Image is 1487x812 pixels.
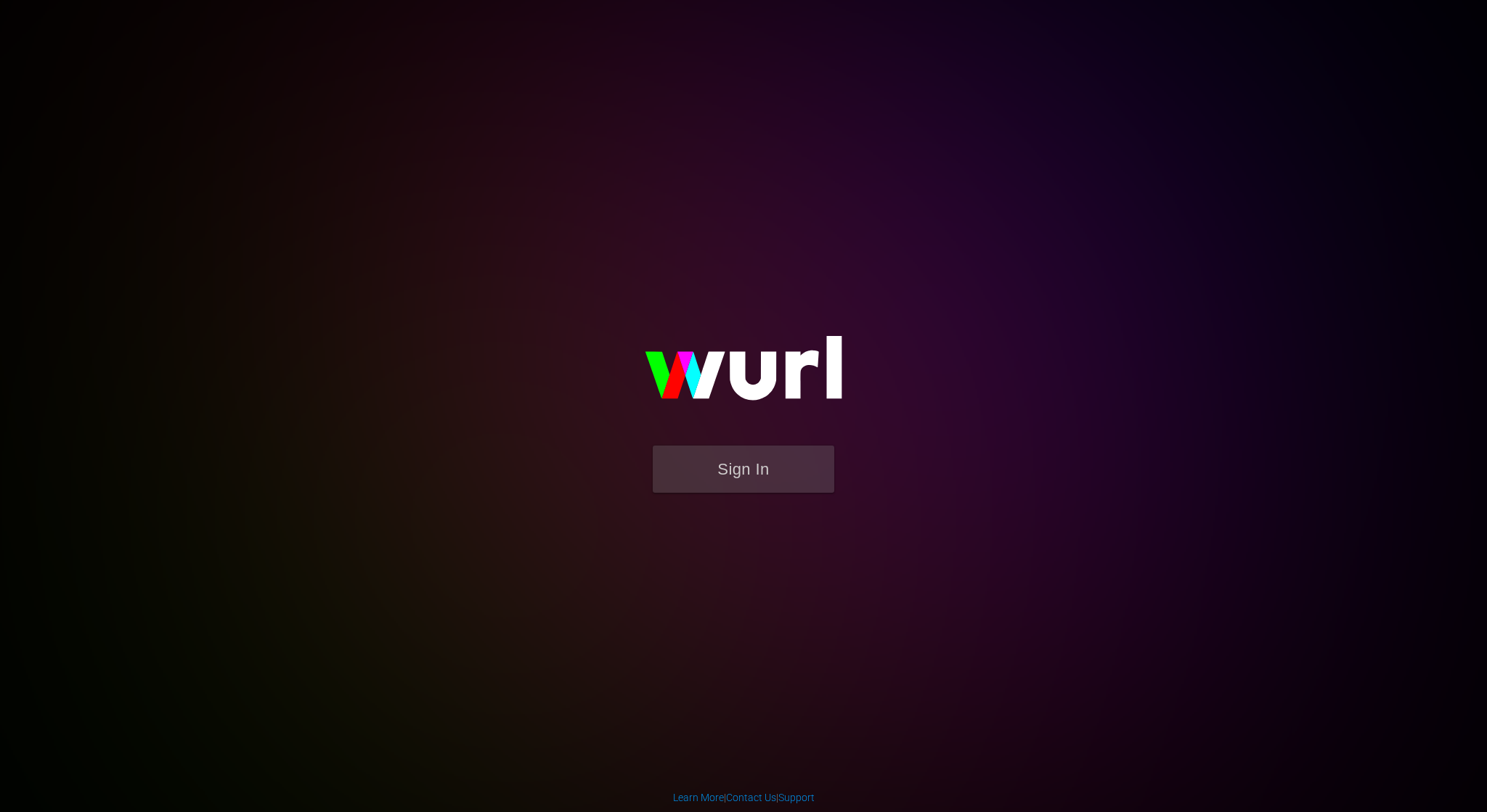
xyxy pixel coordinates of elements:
a: Learn More [673,792,724,803]
img: wurl-logo-on-black-223613ac3d8ba8fe6dc639794a292ebdb59501304c7dfd60c99c58986ef67473.svg [598,305,889,446]
button: Sign In [653,446,834,493]
a: Support [778,792,815,803]
a: Contact Us [726,792,776,803]
div: | | [673,790,815,805]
